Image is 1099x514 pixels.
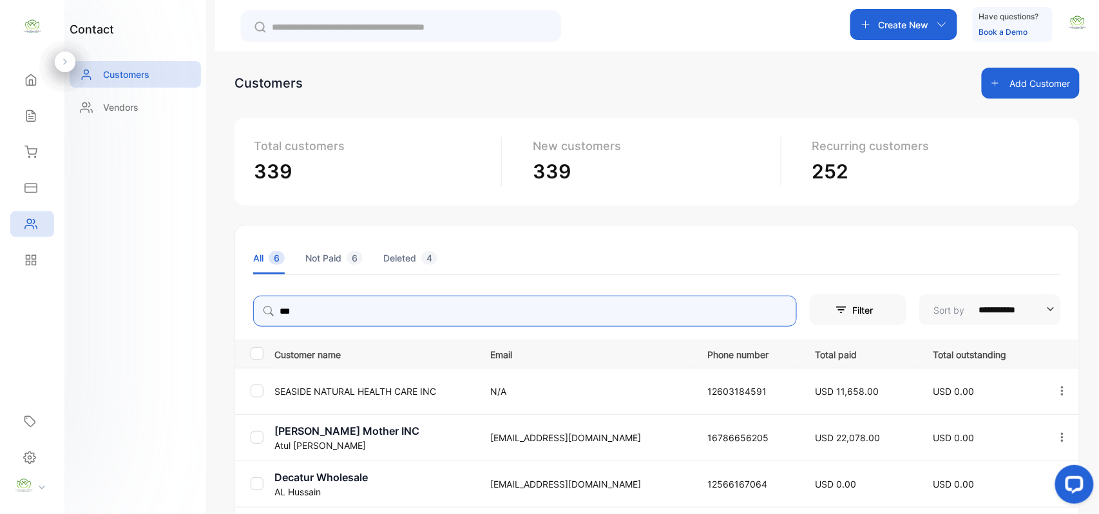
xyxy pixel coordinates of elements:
span: USD 11,658.00 [816,386,879,397]
p: Customers [103,68,149,81]
p: 252 [812,157,1050,186]
div: Customers [234,73,303,93]
span: USD 0.00 [933,432,975,443]
p: [EMAIL_ADDRESS][DOMAIN_NAME] [490,431,682,444]
p: Have questions? [979,10,1039,23]
p: SEASIDE NATURAL HEALTH CARE INC [274,385,474,398]
a: Book a Demo [979,27,1028,37]
p: Total customers [254,137,491,155]
p: Phone number [708,345,789,361]
button: Sort by [919,294,1061,325]
img: profile [14,476,33,495]
iframe: LiveChat chat widget [1045,460,1099,514]
h1: contact [70,21,114,38]
p: 339 [254,157,491,186]
span: USD 0.00 [933,479,975,490]
p: Total outstanding [933,345,1029,361]
button: Add Customer [982,68,1080,99]
a: Customers [70,61,201,88]
button: Create New [850,9,957,40]
p: Vendors [103,100,139,114]
li: Not Paid [305,242,363,274]
span: 6 [269,251,285,265]
p: Create New [879,18,929,32]
p: Recurring customers [812,137,1050,155]
span: USD 22,078.00 [816,432,881,443]
p: [PERSON_NAME] Mother INC [274,423,474,439]
p: Total paid [816,345,907,361]
p: Customer name [274,345,474,361]
p: N/A [490,385,682,398]
p: 16786656205 [708,431,789,444]
p: 12603184591 [708,385,789,398]
p: 12566167064 [708,477,789,491]
p: Decatur Wholesale [274,470,474,485]
img: logo [23,17,42,36]
p: New customers [533,137,770,155]
button: avatar [1068,9,1087,40]
li: Deleted [383,242,437,274]
span: USD 0.00 [933,386,975,397]
li: All [253,242,285,274]
p: 339 [533,157,770,186]
p: Email [490,345,682,361]
p: [EMAIL_ADDRESS][DOMAIN_NAME] [490,477,682,491]
span: 4 [421,251,437,265]
a: Vendors [70,94,201,120]
p: Sort by [933,303,964,317]
span: USD 0.00 [816,479,857,490]
span: 6 [347,251,363,265]
p: Atul [PERSON_NAME] [274,439,474,452]
img: avatar [1068,13,1087,32]
p: AL Hussain [274,485,474,499]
